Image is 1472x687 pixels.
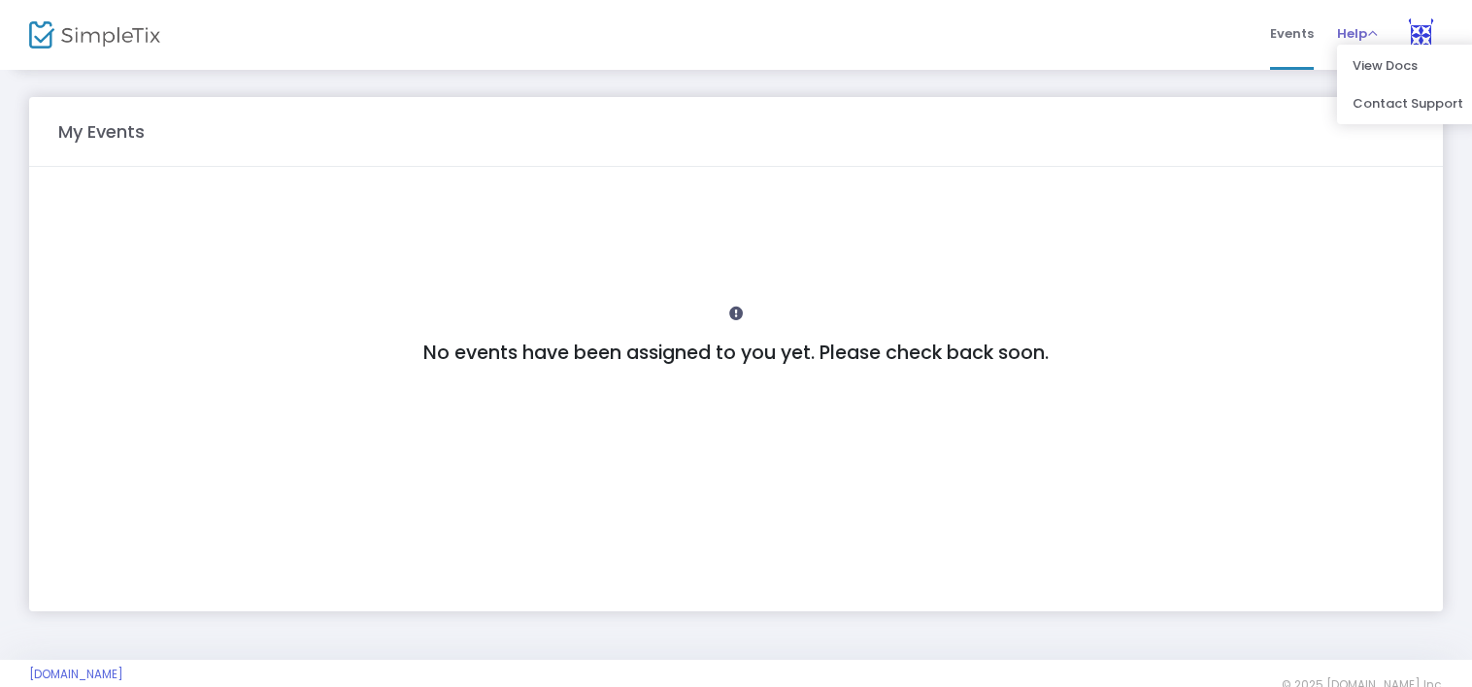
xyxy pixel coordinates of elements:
span: Help [1337,24,1378,43]
span: Events [1270,9,1314,58]
h4: No events have been assigned to you yet. Please check back soon. [68,342,1404,364]
m-panel-header: My Events [29,97,1443,167]
a: [DOMAIN_NAME] [29,667,123,682]
m-panel-title: My Events [49,118,154,145]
